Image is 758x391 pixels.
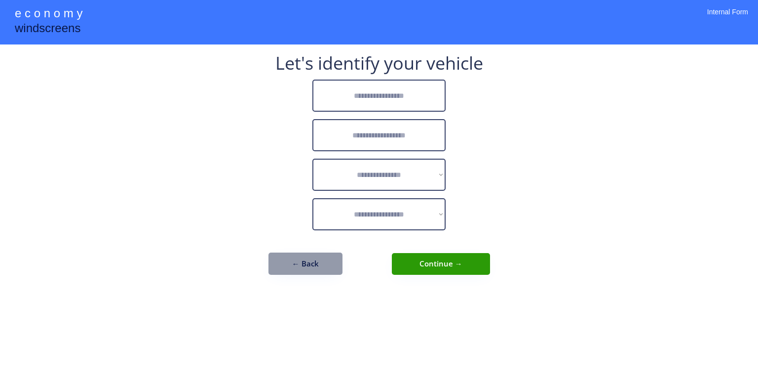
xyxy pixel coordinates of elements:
div: Let's identify your vehicle [275,54,483,72]
div: windscreens [15,20,80,39]
div: e c o n o m y [15,5,82,24]
button: Continue → [392,253,490,275]
button: ← Back [268,253,342,275]
div: Internal Form [707,7,748,30]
